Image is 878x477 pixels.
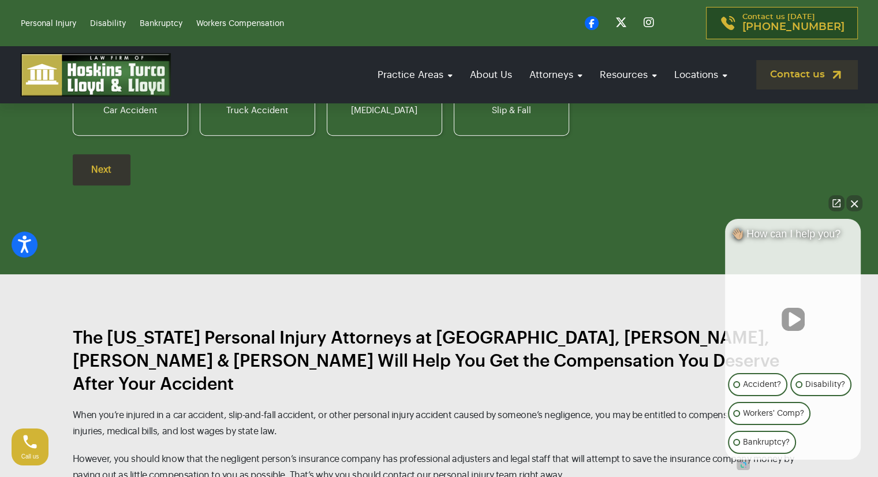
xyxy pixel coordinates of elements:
[737,460,750,470] a: Open intaker chat
[743,435,790,449] p: Bankruptcy?
[706,7,858,39] a: Contact us [DATE][PHONE_NUMBER]
[464,58,518,91] a: About Us
[140,20,182,28] a: Bankruptcy
[21,453,39,460] span: Call us
[73,154,130,185] input: Next
[668,58,733,91] a: Locations
[21,53,171,96] img: logo
[742,21,845,33] span: [PHONE_NUMBER]
[782,308,805,331] button: Unmute video
[90,20,126,28] a: Disability
[725,228,861,246] div: 👋🏼 How can I help you?
[327,87,442,136] label: [MEDICAL_DATA]
[73,326,806,396] div: The [US_STATE] Personal Injury Attorneys at [GEOGRAPHIC_DATA], [PERSON_NAME], [PERSON_NAME] & [PE...
[846,195,862,211] button: Close Intaker Chat Widget
[742,13,845,33] p: Contact us [DATE]
[594,58,663,91] a: Resources
[21,20,76,28] a: Personal Injury
[805,378,845,392] p: Disability?
[743,407,804,420] p: Workers' Comp?
[756,60,858,90] a: Contact us
[743,378,781,392] p: Accident?
[454,87,569,136] label: Slip & Fall
[196,20,284,28] a: Workers Compensation
[524,58,588,91] a: Attorneys
[73,407,806,439] p: When you’re injured in a car accident, slip-and-fall accident, or other personal injury accident ...
[200,87,315,136] label: Truck Accident
[828,195,845,211] a: Open direct chat
[73,87,188,136] label: Car Accident
[372,58,458,91] a: Practice Areas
